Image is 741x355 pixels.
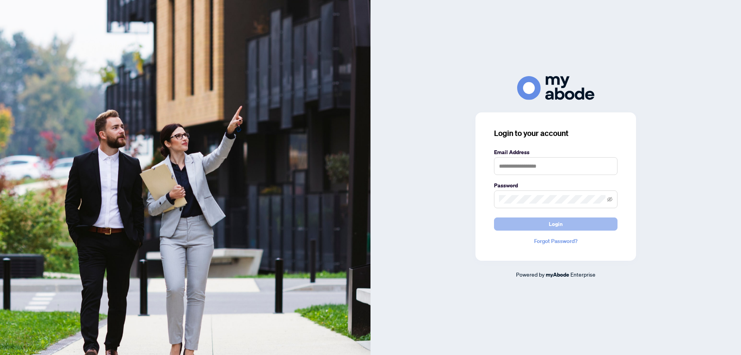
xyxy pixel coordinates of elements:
[546,270,569,279] a: myAbode
[517,76,594,100] img: ma-logo
[494,217,617,231] button: Login
[494,237,617,245] a: Forgot Password?
[570,271,596,278] span: Enterprise
[549,218,563,230] span: Login
[494,181,617,190] label: Password
[494,128,617,139] h3: Login to your account
[494,148,617,156] label: Email Address
[607,197,612,202] span: eye-invisible
[516,271,545,278] span: Powered by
